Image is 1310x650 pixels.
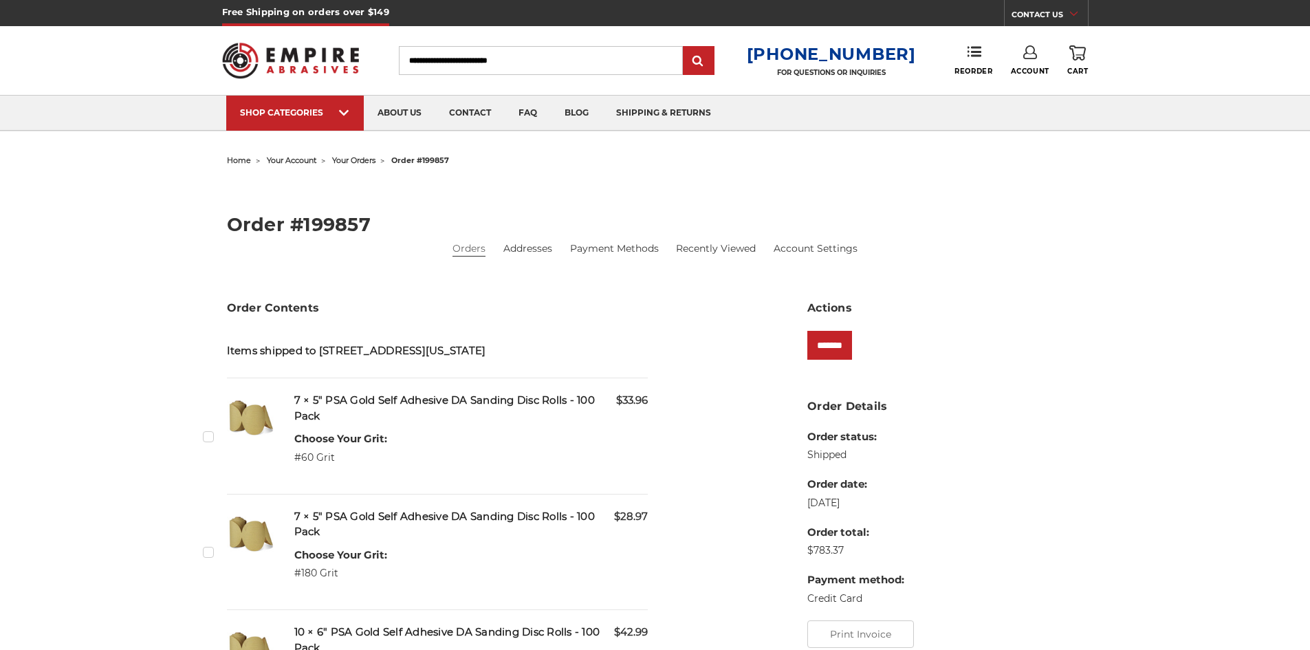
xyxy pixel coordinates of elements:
[676,241,756,256] a: Recently Viewed
[774,241,858,256] a: Account Settings
[294,566,387,581] dd: #180 Grit
[614,625,648,640] span: $42.99
[807,300,1083,316] h3: Actions
[267,155,316,165] a: your account
[222,34,360,87] img: Empire Abrasives
[747,68,916,77] p: FOR QUESTIONS OR INQUIRIES
[807,448,904,462] dd: Shipped
[807,572,904,588] dt: Payment method:
[807,496,904,510] dd: [DATE]
[807,429,904,445] dt: Order status:
[551,96,602,131] a: blog
[807,620,914,648] button: Print Invoice
[807,592,904,606] dd: Credit Card
[503,241,552,256] a: Addresses
[227,155,251,165] a: home
[602,96,725,131] a: shipping & returns
[807,543,904,558] dd: $783.37
[332,155,375,165] a: your orders
[452,241,485,256] a: Orders
[1012,7,1088,26] a: CONTACT US
[1067,67,1088,76] span: Cart
[294,393,648,424] h5: 7 × 5" PSA Gold Self Adhesive DA Sanding Disc Rolls - 100 Pack
[685,47,712,75] input: Submit
[227,343,648,359] h5: Items shipped to [STREET_ADDRESS][US_STATE]
[435,96,505,131] a: contact
[614,509,648,525] span: $28.97
[294,431,387,447] dt: Choose Your Grit:
[1011,67,1049,76] span: Account
[227,393,275,441] img: 5" Sticky Backed Sanding Discs on a roll
[954,67,992,76] span: Reorder
[505,96,551,131] a: faq
[227,300,648,316] h3: Order Contents
[954,45,992,75] a: Reorder
[570,241,659,256] a: Payment Methods
[294,451,387,465] dd: #60 Grit
[1067,45,1088,76] a: Cart
[364,96,435,131] a: about us
[240,107,350,118] div: SHOP CATEGORIES
[616,393,648,409] span: $33.96
[227,509,275,557] img: 5" Sticky Backed Sanding Discs on a roll
[807,477,904,492] dt: Order date:
[391,155,449,165] span: order #199857
[807,525,904,541] dt: Order total:
[807,398,1083,415] h3: Order Details
[294,509,648,540] h5: 7 × 5" PSA Gold Self Adhesive DA Sanding Disc Rolls - 100 Pack
[294,548,387,563] dt: Choose Your Grit:
[747,44,916,64] a: [PHONE_NUMBER]
[227,215,1084,234] h2: Order #199857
